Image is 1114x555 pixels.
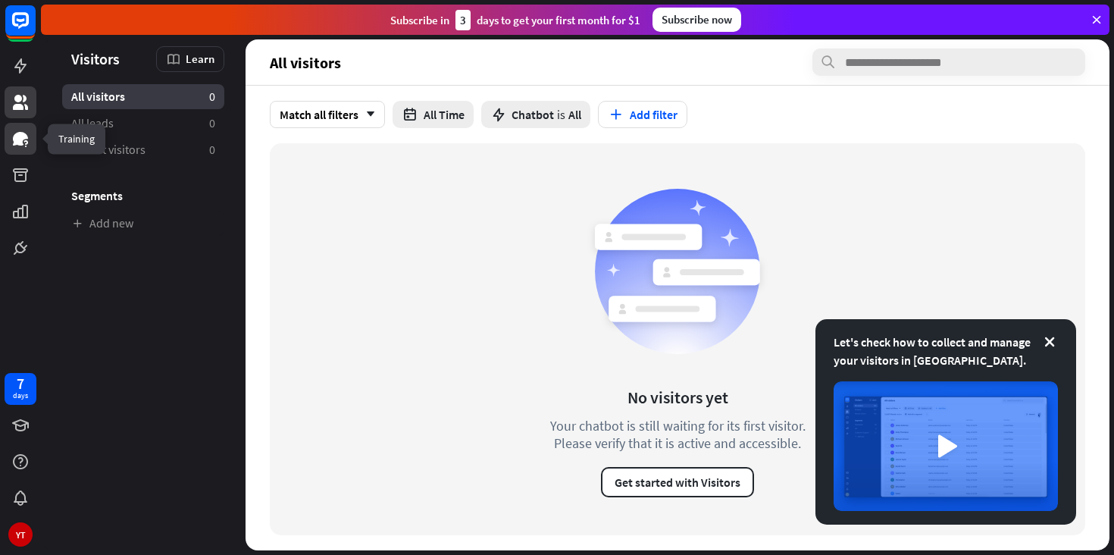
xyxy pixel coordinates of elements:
[390,10,640,30] div: Subscribe in days to get your first month for $1
[71,142,146,158] span: Recent visitors
[358,110,375,119] i: arrow_down
[5,373,36,405] a: 7 days
[455,10,471,30] div: 3
[627,387,728,408] div: No visitors yet
[601,467,754,497] button: Get started with Visitors
[71,50,120,67] span: Visitors
[12,6,58,52] button: Open LiveChat chat widget
[209,142,215,158] aside: 0
[71,89,125,105] span: All visitors
[512,107,554,122] span: Chatbot
[598,101,687,128] button: Add filter
[270,101,385,128] div: Match all filters
[13,390,28,401] div: days
[557,107,565,122] span: is
[652,8,741,32] div: Subscribe now
[209,89,215,105] aside: 0
[186,52,214,66] span: Learn
[209,115,215,131] aside: 0
[17,377,24,390] div: 7
[8,522,33,547] div: YT
[834,381,1058,511] img: image
[393,101,474,128] button: All Time
[62,111,224,136] a: All leads 0
[71,115,114,131] span: All leads
[568,107,581,122] span: All
[834,333,1058,369] div: Let's check how to collect and manage your visitors in [GEOGRAPHIC_DATA].
[522,417,833,452] div: Your chatbot is still waiting for its first visitor. Please verify that it is active and accessible.
[62,188,224,203] h3: Segments
[270,54,341,71] span: All visitors
[62,137,224,162] a: Recent visitors 0
[62,211,224,236] a: Add new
